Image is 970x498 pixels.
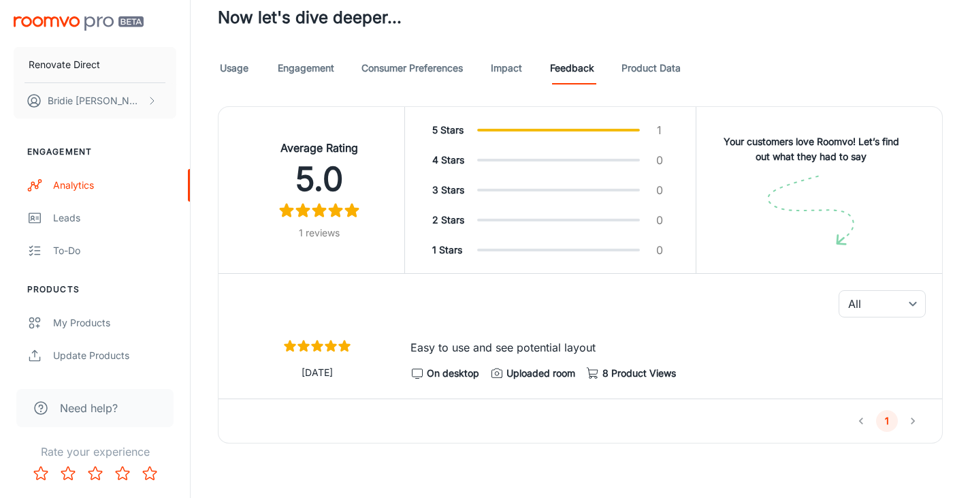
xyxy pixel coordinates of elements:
button: page 1 [876,410,898,432]
p: Easy to use and see potential layout [410,339,926,356]
p: Rate your experience [11,443,179,460]
p: 0 [656,242,662,258]
div: Leads [53,211,176,225]
button: 5 Stars1 [410,118,690,142]
div: To-do [53,243,176,258]
h6: 4 Stars [432,153,461,168]
p: Renovate Direct [29,57,100,72]
h6: 1 Stars [432,243,461,258]
p: 0 [656,152,662,168]
h6: 5 Stars [432,123,461,138]
div: My Products [53,315,176,330]
button: Bridie [PERSON_NAME] [14,83,176,119]
button: Rate 1 star [27,460,54,487]
button: 4 Stars0 [410,148,690,172]
p: Bridie [PERSON_NAME] [48,93,144,108]
a: Feedback [550,52,594,84]
p: [DATE] [235,365,400,380]
button: 3 Stars0 [410,178,690,202]
span: On desktop [427,366,479,381]
button: Renovate Direct [14,47,176,82]
div: All [839,290,926,317]
a: Impact [490,52,523,84]
a: Usage [218,52,250,84]
button: 2 Stars0 [410,208,690,232]
a: Engagement [278,52,334,84]
h6: Your customers love Roomvo! Let’s find out what they had to say [718,134,905,164]
span: Uploaded room [506,366,575,381]
h6: 1 reviews [250,225,388,240]
h2: 5.0 [250,157,388,201]
button: Rate 3 star [82,460,109,487]
span: Need help? [60,400,118,416]
p: 0 [656,182,662,198]
nav: pagination navigation [848,410,926,432]
h6: 2 Stars [432,213,461,228]
button: Rate 5 star [136,460,163,487]
h4: Average Rating [250,140,388,156]
span: 8 Product Views [602,366,676,381]
button: 1 Stars0 [410,238,690,262]
button: Rate 2 star [54,460,82,487]
button: Rate 4 star [109,460,136,487]
div: Analytics [53,178,176,193]
div: Update Products [53,348,176,363]
p: 0 [656,212,662,228]
p: 1 [656,122,662,138]
a: Consumer Preferences [361,52,463,84]
img: image shape [768,175,855,247]
h3: Now let's dive deeper... [218,5,943,30]
img: Roomvo PRO Beta [14,16,144,31]
a: Product Data [621,52,681,84]
h6: 3 Stars [432,183,461,198]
